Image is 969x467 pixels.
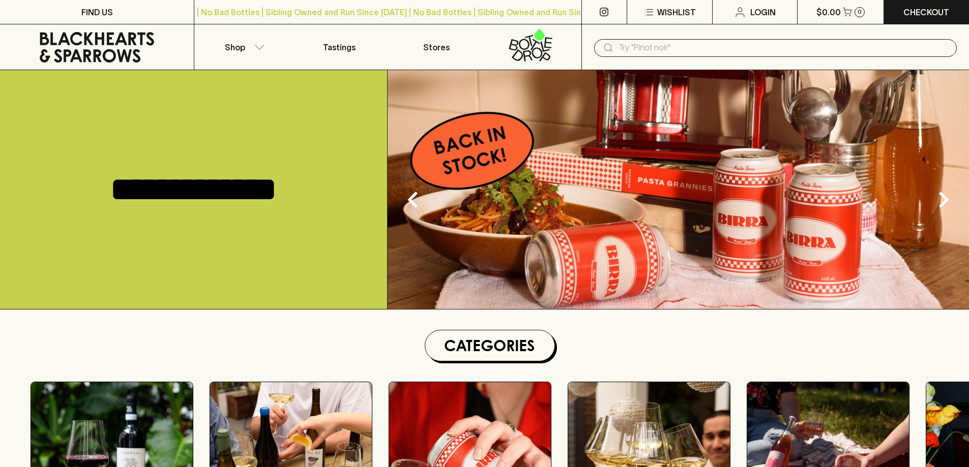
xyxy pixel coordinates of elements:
[81,6,113,18] p: FIND US
[858,9,862,15] p: 0
[423,41,450,53] p: Stores
[816,6,841,18] p: $0.00
[388,24,485,70] a: Stores
[619,40,949,56] input: Try "Pinot noir"
[429,334,550,357] h1: Categories
[291,24,388,70] a: Tastings
[393,179,433,220] button: Previous
[388,70,969,309] img: optimise
[657,6,696,18] p: Wishlist
[194,24,291,70] button: Shop
[225,41,245,53] p: Shop
[323,41,356,53] p: Tastings
[750,6,776,18] p: Login
[903,6,949,18] p: Checkout
[923,179,964,220] button: Next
